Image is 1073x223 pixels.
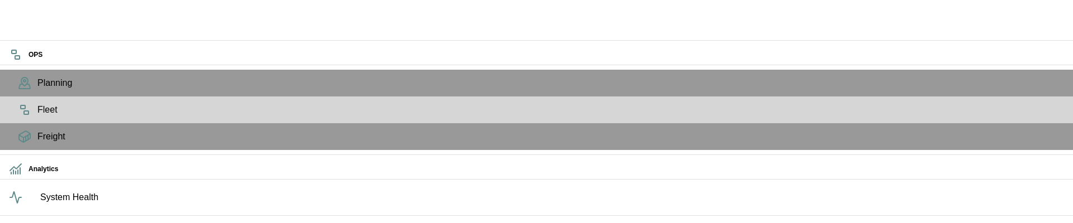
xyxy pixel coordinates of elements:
span: System Health [40,191,1064,204]
h6: Analytics [29,164,1064,174]
span: Fleet [37,103,1064,117]
h6: OPS [29,50,1064,60]
span: Planning [37,76,1064,90]
span: Freight [37,130,1064,143]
